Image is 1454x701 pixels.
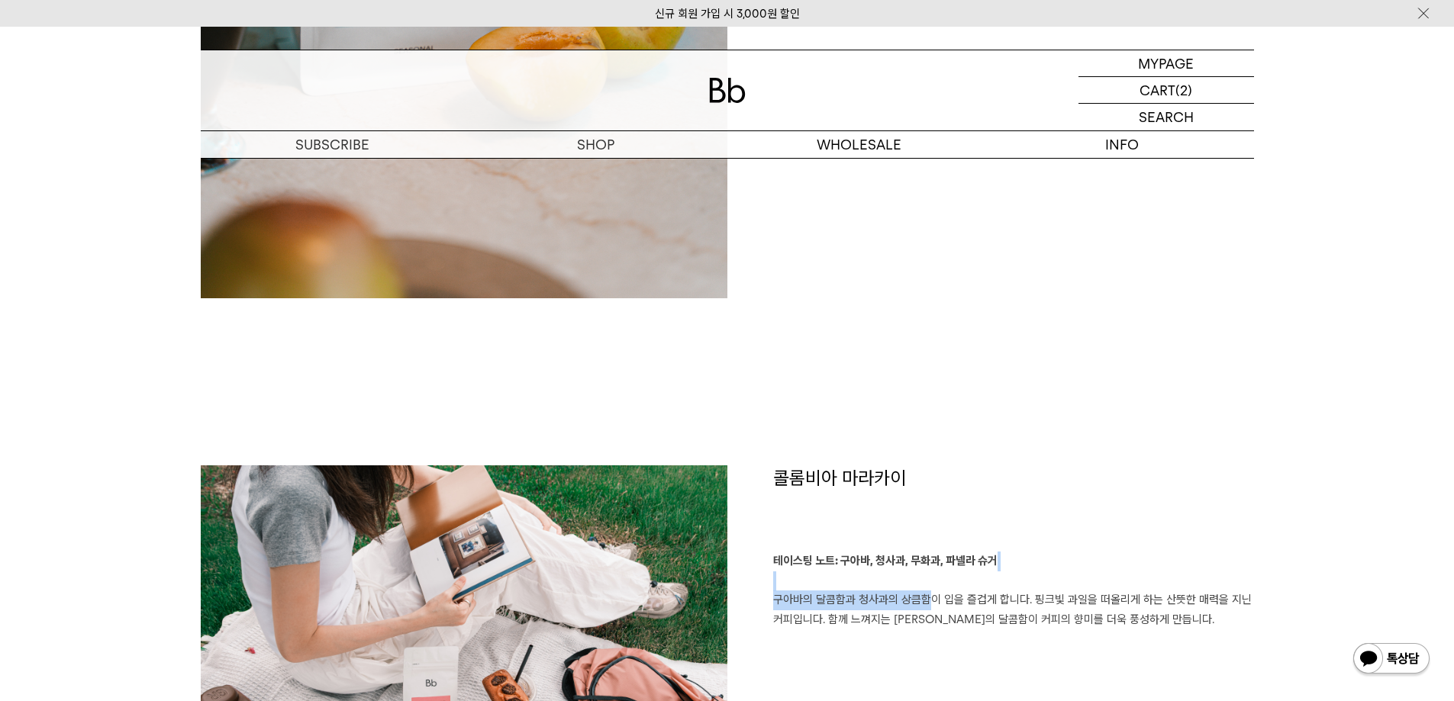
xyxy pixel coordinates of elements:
[1175,77,1192,103] p: (2)
[773,551,1254,629] p: 구아바의 달콤함과 청사과의 상큼함이 입을 즐겁게 합니다. 핑크빛 과일을 떠올리게 하는 산뜻한 매력을 지닌 커피입니다. 함께 느껴지는 [PERSON_NAME]의 달콤함이 커피의...
[991,131,1254,158] p: INFO
[1139,104,1194,130] p: SEARCH
[1352,642,1431,678] img: 카카오톡 채널 1:1 채팅 버튼
[1078,50,1254,77] a: MYPAGE
[1078,77,1254,104] a: CART (2)
[709,78,746,103] img: 로고
[773,554,998,568] b: 테이스팅 노트: 구아바, 청사과, 무화과, 파넬라 슈거
[727,131,991,158] p: WHOLESALE
[464,131,727,158] a: SHOP
[201,131,464,158] a: SUBSCRIBE
[1138,50,1194,76] p: MYPAGE
[655,7,800,21] a: 신규 회원 가입 시 3,000원 할인
[1140,77,1175,103] p: CART
[773,465,1254,552] h1: 콜롬비아 마라카이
